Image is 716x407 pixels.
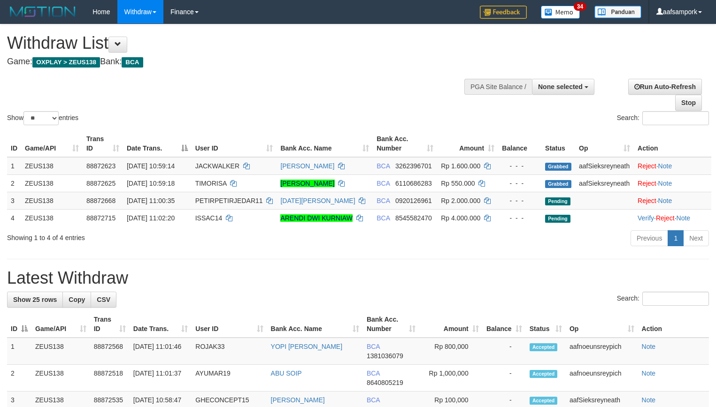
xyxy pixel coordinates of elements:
a: ABU SOIP [271,369,302,377]
th: Action [634,130,711,157]
span: JACKWALKER [195,162,239,170]
a: Note [677,214,691,222]
th: ID [7,130,21,157]
div: - - - [502,196,538,205]
td: Rp 1,000,000 [419,365,483,392]
span: Rp 1.600.000 [441,162,480,170]
th: Date Trans.: activate to sort column descending [123,130,192,157]
td: · [634,174,711,192]
h1: Withdraw List [7,34,468,53]
span: Pending [545,197,570,205]
a: Previous [631,230,668,246]
span: ISSAC14 [195,214,223,222]
select: Showentries [23,111,59,125]
span: Copy 8640805219 to clipboard [367,379,403,386]
td: - [483,365,526,392]
a: YOPI [PERSON_NAME] [271,343,342,350]
a: Note [642,369,656,377]
a: Reject [638,162,656,170]
img: MOTION_logo.png [7,5,78,19]
a: [PERSON_NAME] [271,396,325,404]
th: Balance: activate to sort column ascending [483,311,526,338]
img: Button%20Memo.svg [541,6,580,19]
span: 34 [574,2,586,11]
td: ZEUS138 [21,209,83,226]
span: Grabbed [545,163,571,171]
span: Grabbed [545,180,571,188]
span: Rp 2.000.000 [441,197,480,204]
th: ID: activate to sort column descending [7,311,31,338]
td: ROJAK33 [192,338,267,365]
td: aafnoeunsreypich [566,365,638,392]
th: Op: activate to sort column ascending [575,130,634,157]
td: · · [634,209,711,226]
td: · [634,192,711,209]
a: Note [642,343,656,350]
span: BCA [367,369,380,377]
a: Verify [638,214,654,222]
span: BCA [367,343,380,350]
label: Show entries [7,111,78,125]
h1: Latest Withdraw [7,269,709,287]
td: aafSieksreyneath [575,174,634,192]
button: None selected [532,79,594,95]
a: 1 [668,230,684,246]
span: Copy 6110686283 to clipboard [395,180,432,187]
span: Accepted [530,370,558,378]
span: PETIRPETIRJEDAR11 [195,197,263,204]
span: 88872623 [86,162,115,170]
a: Note [658,162,672,170]
img: Feedback.jpg [480,6,527,19]
th: Date Trans.: activate to sort column ascending [130,311,192,338]
a: [DATE][PERSON_NAME] [280,197,355,204]
div: - - - [502,179,538,188]
span: 88872625 [86,180,115,187]
input: Search: [642,111,709,125]
label: Search: [617,111,709,125]
th: Bank Acc. Number: activate to sort column ascending [363,311,419,338]
span: Show 25 rows [13,296,57,303]
a: Note [642,396,656,404]
div: Showing 1 to 4 of 4 entries [7,229,291,242]
span: Copy 0920126961 to clipboard [395,197,432,204]
span: [DATE] 11:00:35 [127,197,175,204]
a: Reject [638,180,656,187]
a: Reject [656,214,675,222]
th: Game/API: activate to sort column ascending [21,130,83,157]
td: 2 [7,365,31,392]
span: OXPLAY > ZEUS138 [32,57,100,68]
div: PGA Site Balance / [464,79,532,95]
th: Bank Acc. Name: activate to sort column ascending [267,311,363,338]
span: Copy 3262396701 to clipboard [395,162,432,170]
td: · [634,157,711,175]
th: Balance [498,130,541,157]
th: Amount: activate to sort column ascending [437,130,498,157]
span: BCA [122,57,143,68]
span: Copy 8545582470 to clipboard [395,214,432,222]
span: BCA [377,180,390,187]
a: [PERSON_NAME] [280,162,334,170]
span: Rp 550.000 [441,180,475,187]
td: Rp 800,000 [419,338,483,365]
th: Op: activate to sort column ascending [566,311,638,338]
th: Game/API: activate to sort column ascending [31,311,90,338]
span: [DATE] 10:59:18 [127,180,175,187]
span: 88872668 [86,197,115,204]
td: ZEUS138 [21,157,83,175]
a: Stop [675,95,702,111]
th: User ID: activate to sort column ascending [192,130,277,157]
span: Accepted [530,397,558,405]
div: - - - [502,161,538,171]
td: ZEUS138 [31,338,90,365]
th: Trans ID: activate to sort column ascending [83,130,123,157]
span: Copy [69,296,85,303]
span: Accepted [530,343,558,351]
span: TIMORISA [195,180,227,187]
a: Reject [638,197,656,204]
span: Copy 1381036079 to clipboard [367,352,403,360]
h4: Game: Bank: [7,57,468,67]
a: Next [683,230,709,246]
td: 4 [7,209,21,226]
th: Amount: activate to sort column ascending [419,311,483,338]
a: [PERSON_NAME] [280,180,334,187]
